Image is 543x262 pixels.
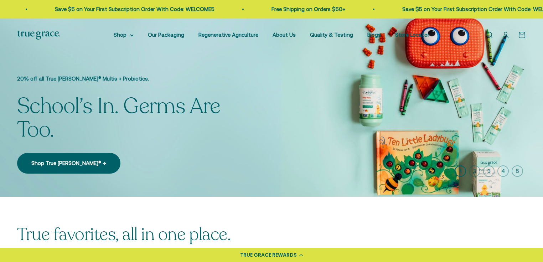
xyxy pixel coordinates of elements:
a: Regenerative Agriculture [198,32,258,38]
a: Shop True [PERSON_NAME]® → [17,153,120,174]
a: Quality & Testing [310,32,353,38]
button: 3 [483,165,495,177]
div: TRUE GRACE REWARDS [240,251,297,259]
a: Our Packaging [148,32,184,38]
button: 5 [512,165,523,177]
button: 1 [455,165,466,177]
p: 20% off all True [PERSON_NAME]® Multis + Probiotics. [17,75,252,83]
button: 4 [497,165,509,177]
p: Save $5 on Your First Subscription Order With Code: WELCOME5 [45,5,205,14]
button: 2 [469,165,480,177]
a: About Us [273,32,296,38]
a: Blogs [367,32,381,38]
split-lines: School’s In. Germs Are Too. [17,92,221,144]
a: Free Shipping on Orders $50+ [262,6,336,12]
summary: Shop [114,31,134,39]
split-lines: True favorites, all in one place. [17,223,231,246]
a: Store Locator [395,32,429,38]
